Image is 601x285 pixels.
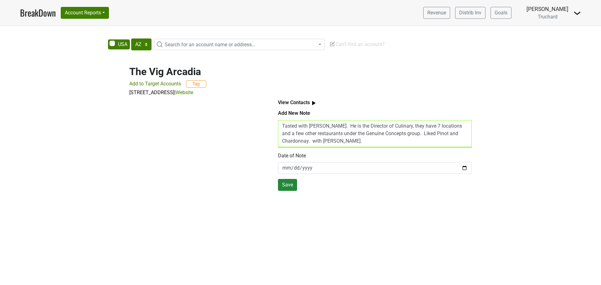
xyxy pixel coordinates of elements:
[278,179,297,191] button: Save
[329,41,336,47] img: Edit
[176,89,193,95] a: Website
[278,152,306,160] label: Date of Note
[491,7,511,19] a: Goals
[129,81,181,87] span: Add to Target Accounts
[61,7,109,19] button: Account Reports
[455,7,485,19] a: Distrib Inv
[129,89,174,95] a: [STREET_ADDRESS]
[129,89,472,96] p: |
[165,42,255,48] span: Search for an account name or address...
[20,6,56,19] a: BreakDown
[423,7,450,19] a: Revenue
[278,120,472,147] textarea: Tasted with [PERSON_NAME]. He is the Director of Culinary, they have 7 locations and a few other ...
[538,14,557,20] span: Truchard
[310,99,318,107] img: arrow_right.svg
[278,99,310,105] b: View Contacts
[573,9,581,17] img: Dropdown Menu
[278,110,310,116] b: Add New Note
[527,5,568,13] div: [PERSON_NAME]
[129,66,472,78] h2: The Vig Arcadia
[329,41,385,47] span: Can't find an account?
[186,80,206,88] button: Tag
